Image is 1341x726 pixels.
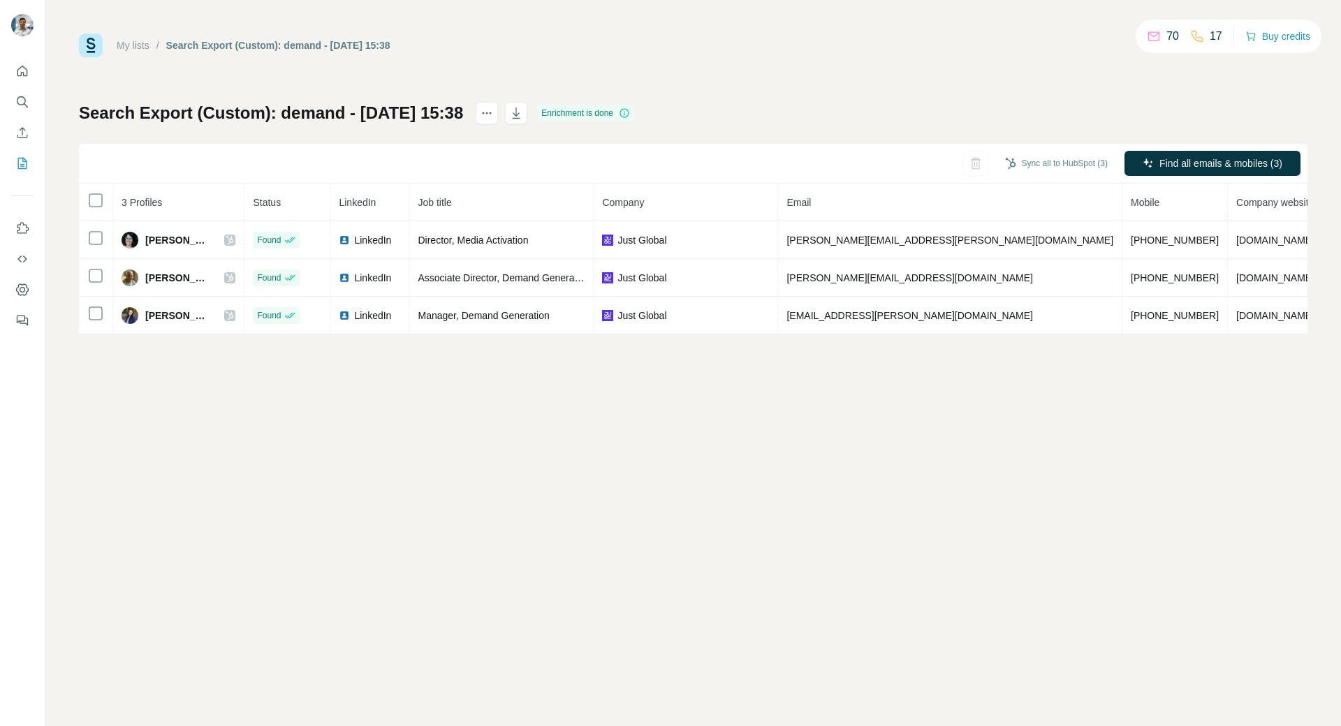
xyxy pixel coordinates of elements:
img: company-logo [602,310,613,321]
span: [PERSON_NAME] [145,309,210,323]
span: Just Global [617,271,666,285]
button: Buy credits [1245,27,1310,46]
img: company-logo [602,235,613,246]
span: [PHONE_NUMBER] [1131,235,1219,246]
button: Find all emails & mobiles (3) [1124,151,1300,176]
div: Enrichment is done [537,105,634,121]
p: 70 [1166,28,1179,45]
span: [PERSON_NAME] [145,233,210,247]
button: My lists [11,151,34,176]
span: Status [253,197,281,208]
span: LinkedIn [354,233,391,247]
img: LinkedIn logo [339,272,350,283]
a: My lists [117,40,149,51]
span: Found [257,234,281,246]
span: Manager, Demand Generation [418,310,549,321]
span: Job title [418,197,451,208]
span: [DOMAIN_NAME] [1236,310,1314,321]
button: Feedback [11,308,34,333]
span: 3 Profiles [122,197,162,208]
img: Avatar [122,307,138,324]
span: [PHONE_NUMBER] [1131,310,1219,321]
span: LinkedIn [354,309,391,323]
span: Company [602,197,644,208]
li: / [156,38,159,52]
span: Email [786,197,811,208]
img: LinkedIn logo [339,310,350,321]
span: Just Global [617,233,666,247]
span: [DOMAIN_NAME] [1236,235,1314,246]
button: Sync all to HubSpot (3) [995,153,1117,174]
button: actions [476,102,498,124]
img: company-logo [602,272,613,283]
img: Surfe Logo [79,34,103,57]
p: 17 [1210,28,1222,45]
h1: Search Export (Custom): demand - [DATE] 15:38 [79,102,463,124]
span: Director, Media Activation [418,235,528,246]
button: Use Surfe API [11,246,34,272]
span: [DOMAIN_NAME] [1236,272,1314,283]
div: Search Export (Custom): demand - [DATE] 15:38 [166,38,390,52]
button: Dashboard [11,277,34,302]
span: Found [257,272,281,284]
span: Just Global [617,309,666,323]
span: [PERSON_NAME][EMAIL_ADDRESS][DOMAIN_NAME] [786,272,1032,283]
button: Enrich CSV [11,120,34,145]
button: Search [11,89,34,114]
span: Company website [1236,197,1314,208]
button: Use Surfe on LinkedIn [11,216,34,241]
span: Mobile [1131,197,1159,208]
span: [EMAIL_ADDRESS][PERSON_NAME][DOMAIN_NAME] [786,310,1032,321]
img: LinkedIn logo [339,235,350,246]
span: LinkedIn [354,271,391,285]
img: Avatar [122,232,138,249]
span: [PERSON_NAME][EMAIL_ADDRESS][PERSON_NAME][DOMAIN_NAME] [786,235,1113,246]
span: LinkedIn [339,197,376,208]
span: [PHONE_NUMBER] [1131,272,1219,283]
span: Find all emails & mobiles (3) [1159,156,1282,170]
span: Associate Director, Demand Generation [418,272,590,283]
button: Quick start [11,59,34,84]
span: [PERSON_NAME] [145,271,210,285]
img: Avatar [11,14,34,36]
span: Found [257,309,281,322]
img: Avatar [122,269,138,286]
